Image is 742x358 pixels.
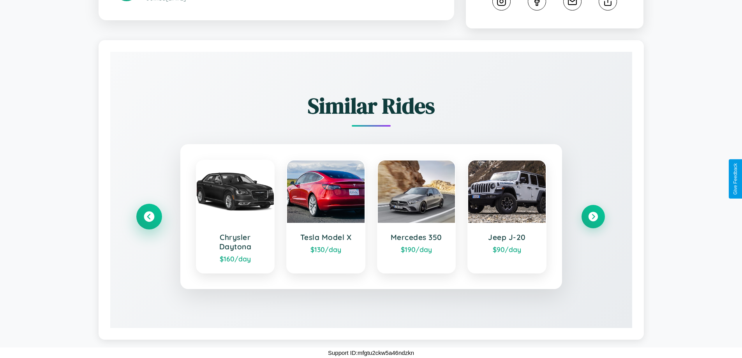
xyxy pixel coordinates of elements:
div: $ 130 /day [295,245,357,254]
p: Support ID: mfgtu2ckw5a46ndzkn [328,347,414,358]
a: Tesla Model X$130/day [286,160,365,273]
div: $ 160 /day [204,254,266,263]
div: Give Feedback [733,163,738,195]
h3: Mercedes 350 [386,233,448,242]
a: Mercedes 350$190/day [377,160,456,273]
h2: Similar Rides [137,91,605,121]
a: Jeep J-20$90/day [467,160,546,273]
h3: Tesla Model X [295,233,357,242]
h3: Jeep J-20 [476,233,538,242]
h3: Chrysler Daytona [204,233,266,251]
div: $ 190 /day [386,245,448,254]
a: Chrysler Daytona$160/day [196,160,275,273]
div: $ 90 /day [476,245,538,254]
